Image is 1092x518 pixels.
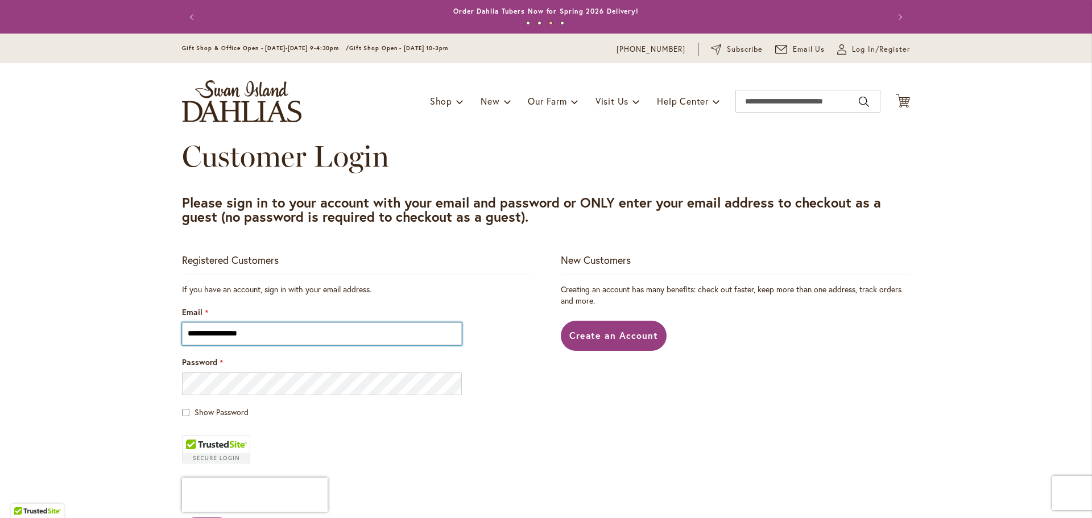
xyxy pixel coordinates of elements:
span: Log In/Register [852,44,910,55]
div: TrustedSite Certified [182,435,250,463]
span: Subscribe [727,44,763,55]
strong: New Customers [561,253,631,267]
span: Gift Shop & Office Open - [DATE]-[DATE] 9-4:30pm / [182,44,349,52]
a: [PHONE_NUMBER] [617,44,685,55]
span: Email [182,306,202,317]
a: Order Dahlia Tubers Now for Spring 2026 Delivery! [453,7,639,15]
span: New [481,95,499,107]
span: Password [182,357,217,367]
span: Gift Shop Open - [DATE] 10-3pm [349,44,448,52]
strong: Please sign in to your account with your email and password or ONLY enter your email address to c... [182,193,881,226]
button: Previous [182,6,205,28]
a: Subscribe [711,44,763,55]
a: Create an Account [561,321,667,351]
button: 3 of 4 [549,21,553,25]
span: Customer Login [182,138,389,174]
iframe: reCAPTCHA [182,478,328,512]
a: Log In/Register [837,44,910,55]
a: store logo [182,80,301,122]
span: Shop [430,95,452,107]
button: 2 of 4 [537,21,541,25]
span: Create an Account [569,329,659,341]
span: Our Farm [528,95,566,107]
a: Email Us [775,44,825,55]
iframe: Launch Accessibility Center [9,478,40,509]
button: 1 of 4 [526,21,530,25]
span: Show Password [195,407,249,417]
strong: Registered Customers [182,253,279,267]
div: If you have an account, sign in with your email address. [182,284,531,295]
span: Visit Us [595,95,628,107]
p: Creating an account has many benefits: check out faster, keep more than one address, track orders... [561,284,910,306]
button: 4 of 4 [560,21,564,25]
button: Next [887,6,910,28]
span: Help Center [657,95,709,107]
span: Email Us [793,44,825,55]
